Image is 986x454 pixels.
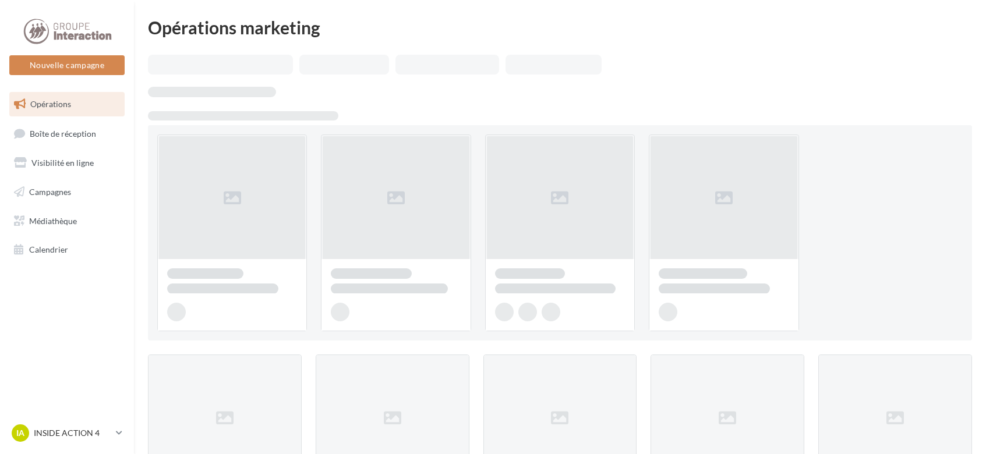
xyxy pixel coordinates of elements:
[7,180,127,204] a: Campagnes
[34,427,111,439] p: INSIDE ACTION 4
[30,99,71,109] span: Opérations
[29,244,68,254] span: Calendrier
[7,151,127,175] a: Visibilité en ligne
[7,237,127,262] a: Calendrier
[30,128,96,138] span: Boîte de réception
[7,92,127,116] a: Opérations
[9,422,125,444] a: IA INSIDE ACTION 4
[16,427,24,439] span: IA
[31,158,94,168] span: Visibilité en ligne
[7,209,127,233] a: Médiathèque
[7,121,127,146] a: Boîte de réception
[9,55,125,75] button: Nouvelle campagne
[29,187,71,197] span: Campagnes
[148,19,972,36] div: Opérations marketing
[29,215,77,225] span: Médiathèque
